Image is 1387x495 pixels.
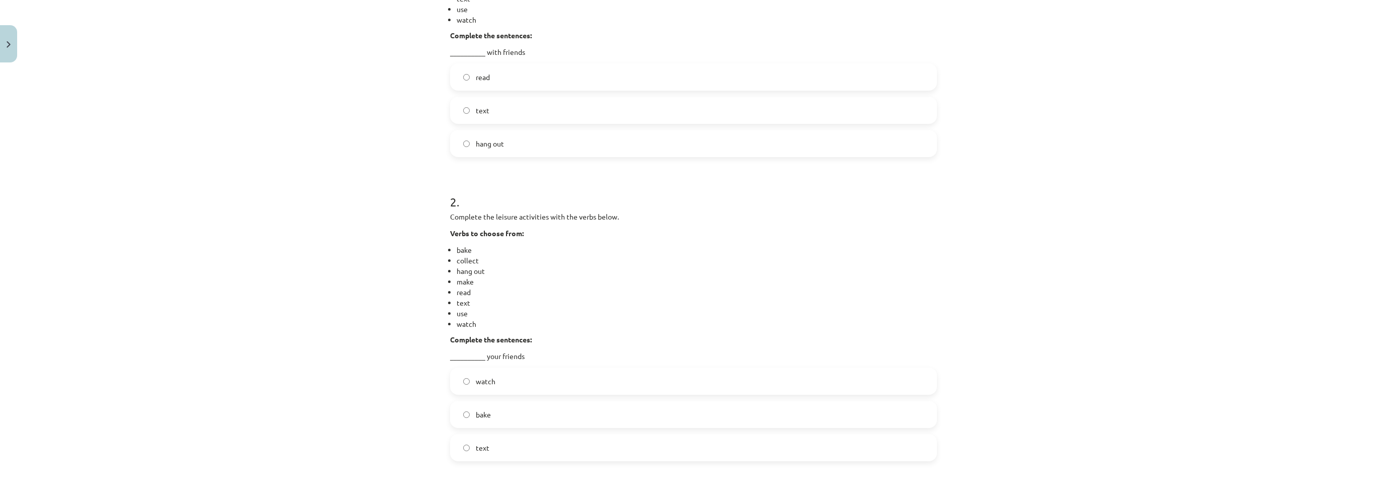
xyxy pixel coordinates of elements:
[463,378,470,385] input: watch
[463,140,470,147] input: hang out
[457,255,937,266] li: collect
[476,105,489,116] span: text
[457,4,937,15] li: use
[450,351,937,362] p: __________ your friends
[457,15,937,25] li: watch
[457,319,937,329] li: watch
[450,47,937,57] p: __________ with friends
[463,74,470,81] input: read
[450,229,524,238] strong: Verbs to choose from:
[457,287,937,298] li: read
[450,177,937,208] h1: 2 .
[476,376,495,387] span: watch
[463,445,470,451] input: text
[476,443,489,453] span: text
[450,31,532,40] strong: Complete the sentences:
[476,72,490,83] span: read
[476,138,504,149] span: hang out
[457,276,937,287] li: make
[463,107,470,114] input: text
[463,411,470,418] input: bake
[7,41,11,48] img: icon-close-lesson-0947bae3869378f0d4975bcd49f059093ad1ed9edebbc8119c70593378902aed.svg
[457,266,937,276] li: hang out
[457,308,937,319] li: use
[476,409,491,420] span: bake
[450,211,937,222] p: Complete the leisure activities with the verbs below.
[457,298,937,308] li: text
[450,335,532,344] strong: Complete the sentences:
[457,245,937,255] li: bake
